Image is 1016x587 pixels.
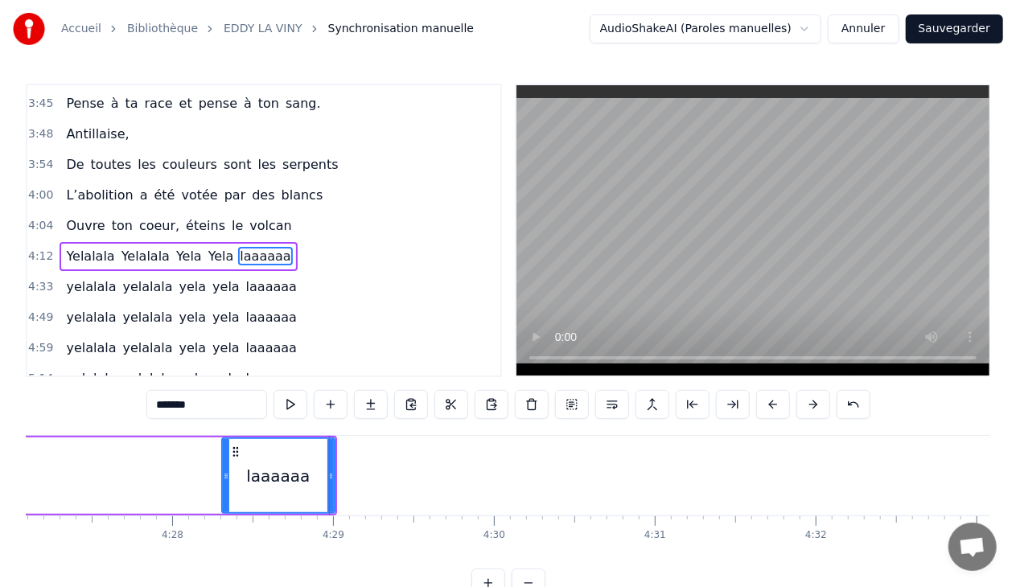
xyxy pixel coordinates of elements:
span: ta [124,94,140,113]
span: yela [178,339,208,357]
span: yela [211,339,241,357]
span: race [143,94,175,113]
span: 4:04 [28,218,53,234]
img: youka [13,13,45,45]
span: a [138,186,150,204]
a: Accueil [61,21,101,37]
span: votée [180,186,220,204]
span: yelalala [64,339,117,357]
span: éteins [184,216,227,235]
span: ton [110,216,134,235]
button: Sauvegarder [906,14,1003,43]
span: 4:00 [28,187,53,203]
span: yelalala [64,369,117,388]
nav: breadcrumb [61,21,474,37]
span: laaaaaa [245,308,298,326]
span: à [242,94,253,113]
span: ton [257,94,281,113]
span: les [257,155,278,174]
span: 4:49 [28,310,53,326]
span: Yela [207,247,236,265]
span: 3:48 [28,126,53,142]
span: sont [222,155,253,174]
span: yelalala [64,277,117,296]
div: 4:28 [162,529,183,542]
span: 4:12 [28,248,53,265]
span: et [178,94,194,113]
span: les [136,155,158,174]
div: 4:30 [483,529,505,542]
span: volcan [248,216,293,235]
span: à [109,94,121,113]
span: yela [178,277,208,296]
span: yela [211,308,241,326]
span: 4:33 [28,279,53,295]
span: yela [211,369,241,388]
span: yelalala [121,339,175,357]
span: été [153,186,177,204]
span: Yelalala [120,247,171,265]
span: sang. [284,94,323,113]
span: 4:59 [28,340,53,356]
span: 3:45 [28,96,53,112]
span: 5:14 [28,371,53,387]
span: le [230,216,245,235]
span: yela [178,369,208,388]
span: yelalala [121,369,175,388]
span: L’abolition [64,186,134,204]
span: De [64,155,85,174]
span: 3:54 [28,157,53,173]
button: Annuler [828,14,899,43]
div: laaaaaa [246,464,310,488]
span: couleurs [161,155,219,174]
div: 4:29 [323,529,344,542]
span: laaaaaa [245,277,298,296]
span: laaaaaa [238,247,292,265]
span: Yelalala [64,247,116,265]
span: pense [197,94,239,113]
span: par [223,186,248,204]
span: yela [178,308,208,326]
div: Ouvrir le chat [948,523,997,571]
span: Synchronisation manuelle [328,21,475,37]
span: laaaaaa [245,339,298,357]
span: yela [211,277,241,296]
span: coeur, [138,216,181,235]
span: Yela [175,247,204,265]
span: serpents [281,155,340,174]
div: 4:31 [644,529,666,542]
span: Ouvre [64,216,106,235]
span: Pense [64,94,105,113]
div: 4:32 [805,529,827,542]
span: yelalala [64,308,117,326]
span: des [250,186,276,204]
span: yelalala [121,277,175,296]
a: Bibliothèque [127,21,198,37]
span: Antillaise, [64,125,130,143]
span: yelalala [121,308,175,326]
a: EDDY LA VINY [224,21,302,37]
span: blancs [280,186,325,204]
span: toutes [89,155,134,174]
span: laaaaaa [245,369,298,388]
